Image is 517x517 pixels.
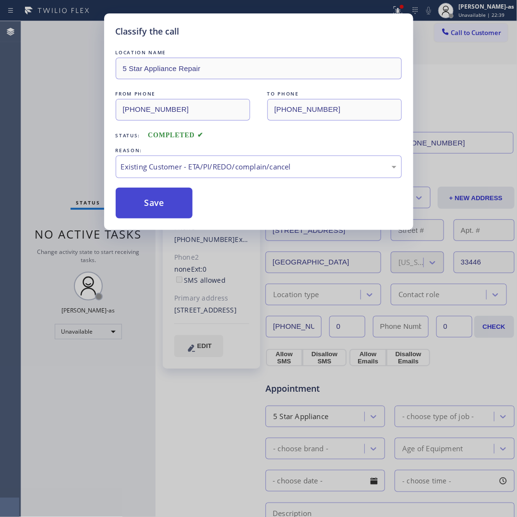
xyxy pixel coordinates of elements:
span: COMPLETED [148,132,204,139]
div: FROM PHONE [116,89,250,99]
div: TO PHONE [267,89,402,99]
button: Save [116,188,193,218]
div: LOCATION NAME [116,48,402,58]
span: Status: [116,132,141,139]
h5: Classify the call [116,25,180,38]
input: From phone [116,99,250,120]
div: REASON: [116,145,402,156]
div: Existing Customer - ETA/PI/REDO/complain/cancel [121,161,397,172]
input: To phone [267,99,402,120]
